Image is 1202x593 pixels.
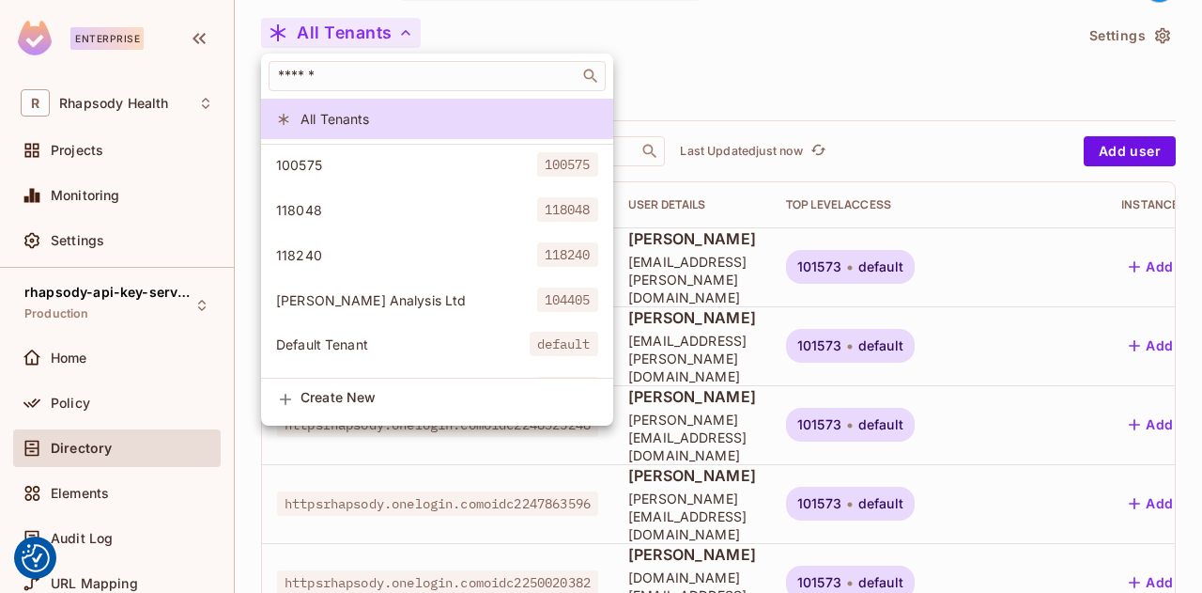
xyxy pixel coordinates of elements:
[537,288,598,312] span: 104405
[276,336,530,353] span: Default Tenant
[537,377,598,401] span: 113094
[261,324,613,365] div: Show only users with a role in this tenant: Default Tenant
[276,291,537,309] span: [PERSON_NAME] Analysis Ltd
[261,369,613,410] div: Show only users with a role in this tenant: I-MED Radiology Network Limited
[22,544,50,572] button: Consent Preferences
[22,544,50,572] img: Revisit consent button
[530,332,598,356] span: default
[261,190,613,230] div: Show only users with a role in this tenant: 118048
[537,242,598,267] span: 118240
[300,390,598,405] span: Create New
[276,156,537,174] span: 100575
[300,110,598,128] span: All Tenants
[261,145,613,185] div: Show only users with a role in this tenant: 100575
[276,246,537,264] span: 118240
[537,152,598,177] span: 100575
[261,280,613,320] div: Show only users with a role in this tenant: Blackford Analysis Ltd
[537,197,598,222] span: 118048
[261,235,613,275] div: Show only users with a role in this tenant: 118240
[276,201,537,219] span: 118048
